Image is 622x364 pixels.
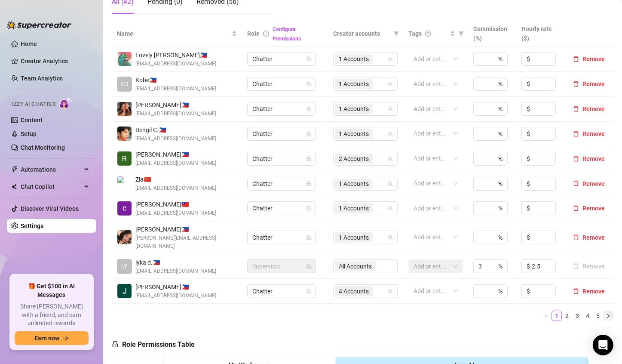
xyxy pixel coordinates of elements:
span: Dengil C. 🇵🇭 [135,125,216,135]
h5: Role Permissions Table [112,339,195,350]
img: Aliyah Espiritu [117,102,132,116]
span: 1 Accounts [335,54,373,64]
span: [EMAIL_ADDRESS][DOMAIN_NAME] [135,184,216,192]
span: Earn now [34,335,59,342]
span: [EMAIL_ADDRESS][DOMAIN_NAME] [135,135,216,143]
span: filter [459,31,464,36]
img: Dengil Consigna [117,126,132,141]
span: right [606,313,611,318]
span: team [388,289,393,294]
span: 1 Accounts [339,79,369,89]
span: Chatter [252,285,311,298]
span: Role [247,30,260,37]
span: 1 Accounts [335,203,373,213]
span: 1 Accounts [335,79,373,89]
img: Charles Rolyn [117,201,132,216]
span: Chatter [252,177,311,190]
span: Zia 🇨🇳 [135,175,216,184]
a: 1 [552,311,561,321]
span: Remove [582,80,605,87]
button: Remove [570,286,608,296]
span: [PERSON_NAME][EMAIL_ADDRESS][DOMAIN_NAME] [135,234,237,250]
th: Commission (%) [468,21,516,47]
span: 1 Accounts [339,179,369,188]
span: lock [306,206,311,211]
span: Remove [582,105,605,112]
span: LY [122,262,128,271]
span: lyka d. 🇵🇭 [135,258,216,267]
span: Lovely [PERSON_NAME] 🇵🇭 [135,50,216,60]
div: Open Intercom Messenger [593,335,613,355]
span: Remove [582,205,605,212]
span: [PERSON_NAME] 🇵🇭 [135,282,216,292]
button: Remove [570,232,608,243]
span: team [388,235,393,240]
li: 1 [552,311,562,321]
img: Jai Mata [117,284,132,298]
span: lock [112,341,119,348]
li: 4 [582,311,593,321]
a: Settings [21,222,43,229]
span: Automations [21,163,82,176]
span: thunderbolt [11,166,18,173]
span: Remove [582,130,605,137]
span: team [388,81,393,86]
span: Remove [582,155,605,162]
span: 1 Accounts [339,104,369,114]
span: arrow-right [63,335,69,341]
span: [PERSON_NAME] 🇵🇭 [135,225,237,234]
span: Chatter [252,127,311,140]
span: Name [117,29,230,38]
span: Tags [408,29,422,38]
img: Riza Joy Barrera [117,151,132,166]
img: Lovely Gablines [117,52,132,66]
span: left [544,313,549,318]
span: delete [573,288,579,294]
span: lock [306,156,311,161]
span: delete [573,234,579,241]
span: team [388,206,393,211]
span: Izzy AI Chatter [12,100,55,108]
button: right [603,311,613,321]
span: question-circle [425,31,431,37]
span: 1 Accounts [339,233,369,242]
span: [EMAIL_ADDRESS][DOMAIN_NAME] [135,209,216,217]
img: Joyce [117,230,132,244]
span: Creator accounts [333,29,390,38]
a: Discover Viral Videos [21,205,79,212]
span: team [388,56,393,62]
span: 2 Accounts [335,154,373,164]
span: lock [306,106,311,111]
span: lock [306,81,311,86]
span: 4 Accounts [335,286,373,296]
span: [EMAIL_ADDRESS][DOMAIN_NAME] [135,110,216,118]
button: left [541,311,552,321]
span: team [388,181,393,186]
a: 4 [583,311,592,321]
span: Supervisor [252,260,311,273]
button: Remove [570,104,608,114]
span: delete [573,180,579,186]
span: Chatter [252,102,311,115]
span: 1 Accounts [339,204,369,213]
span: filter [394,31,399,36]
span: [EMAIL_ADDRESS][DOMAIN_NAME] [135,85,216,93]
img: AI Chatter [59,97,72,109]
span: [PERSON_NAME] 🇵🇭 [135,150,216,159]
span: lock [306,56,311,62]
span: team [388,106,393,111]
span: Chatter [252,52,311,65]
img: Zia [117,176,132,191]
span: Remove [582,180,605,187]
span: 4 Accounts [339,287,369,296]
button: Remove [570,179,608,189]
th: Hourly rate ($) [516,21,564,47]
img: logo-BBDzfeDw.svg [7,21,71,29]
span: [EMAIL_ADDRESS][DOMAIN_NAME] [135,60,216,68]
span: [EMAIL_ADDRESS][DOMAIN_NAME] [135,292,216,300]
span: team [388,156,393,161]
button: Remove [570,129,608,139]
span: filter [392,27,401,40]
span: Share [PERSON_NAME] with a friend, and earn unlimited rewards [15,302,89,328]
button: Remove [570,203,608,213]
